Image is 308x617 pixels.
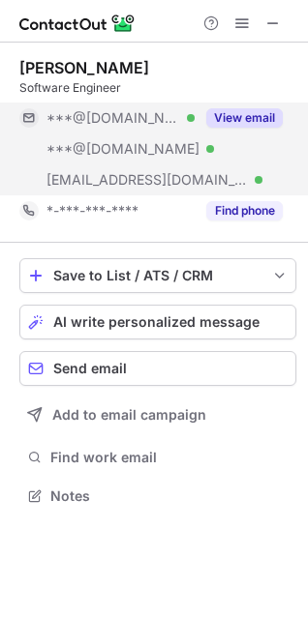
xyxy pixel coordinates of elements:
span: ***@[DOMAIN_NAME] [46,109,180,127]
button: Reveal Button [206,201,283,220]
button: save-profile-one-click [19,258,296,293]
img: ContactOut v5.3.10 [19,12,136,35]
span: ***@[DOMAIN_NAME] [46,140,200,158]
div: Software Engineer [19,79,296,97]
span: Add to email campaign [52,407,206,423]
span: [EMAIL_ADDRESS][DOMAIN_NAME] [46,171,248,189]
button: Reveal Button [206,108,283,128]
div: [PERSON_NAME] [19,58,149,77]
div: Save to List / ATS / CRM [53,268,262,283]
button: Notes [19,483,296,510]
span: Send email [53,361,127,376]
button: Add to email campaign [19,397,296,432]
button: Find work email [19,444,296,471]
span: Notes [50,487,289,505]
button: Send email [19,351,296,386]
span: AI write personalized message [53,314,260,330]
span: Find work email [50,449,289,466]
button: AI write personalized message [19,305,296,339]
